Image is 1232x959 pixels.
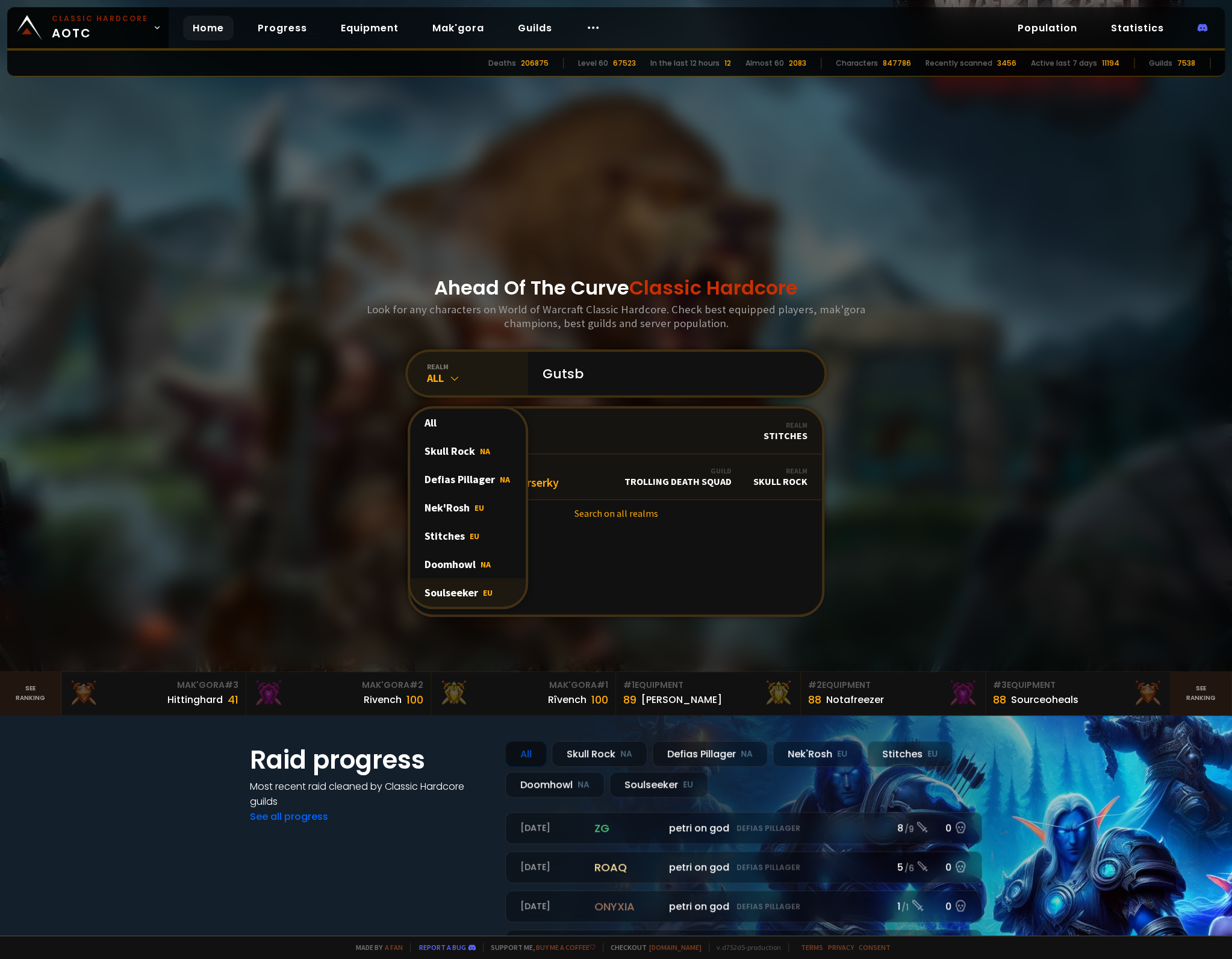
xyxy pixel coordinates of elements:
small: NA [577,779,590,791]
div: 88 [808,692,821,708]
div: Nek'Rosh [773,741,862,767]
div: 12 [724,58,731,69]
div: realm [427,362,528,371]
div: [PERSON_NAME] [641,692,722,707]
a: Report a bug [419,943,466,952]
div: Skull Rock [753,466,807,487]
a: [DATE]onyxiapetri on godDefias Pillager1 /10 [505,890,982,922]
span: # 3 [993,679,1007,691]
div: Rîvench [548,692,586,707]
div: 847786 [883,58,911,69]
span: NA [480,446,490,457]
a: Equipment [331,16,408,40]
a: a fan [385,943,403,952]
div: Doomhowl [505,772,605,798]
div: Equipment [808,679,978,692]
a: Mak'Gora#1Rîvench100 [431,672,616,715]
div: 88 [993,692,1006,708]
a: Home [183,16,234,40]
span: v. d752d5 - production [709,943,781,952]
div: In the last 12 hours [650,58,720,69]
div: Defias Pillager [410,465,526,493]
a: #1Equipment89[PERSON_NAME] [616,672,801,715]
div: Realm [764,420,807,430]
div: Almost 60 [745,58,784,69]
div: 100 [406,692,423,708]
div: Trolling Death Squad [624,466,732,487]
a: Level60GutsbyRealmStitches [410,408,822,454]
div: Stitches [410,522,526,550]
a: Buy me a coffee [536,943,596,952]
div: 100 [591,692,608,708]
div: All [427,371,528,385]
div: Active last 7 days [1031,58,1097,69]
small: NA [741,748,753,760]
span: Made by [349,943,403,952]
div: Stitches [867,741,953,767]
div: Notafreezer [826,692,884,707]
div: Soulseeker [609,772,708,798]
a: Seeranking [1171,672,1232,715]
div: Equipment [623,679,793,692]
div: 206875 [521,58,549,69]
span: Classic Hardcore [629,274,798,301]
h4: Most recent raid cleaned by Classic Hardcore guilds [250,779,491,809]
div: Recently scanned [926,58,992,69]
div: Hittinghard [167,692,223,707]
span: NA [481,559,491,570]
div: 41 [228,692,238,708]
div: Characters [836,58,878,69]
span: AOTC [52,13,148,42]
div: Rivench [364,692,402,707]
div: Sourceoheals [1011,692,1078,707]
div: Skull Rock [552,741,647,767]
span: Checkout [603,943,702,952]
a: See all progress [250,810,328,823]
span: # 1 [597,679,608,691]
div: All [505,741,547,767]
a: Terms [801,943,823,952]
a: #2Equipment88Notafreezer [801,672,986,715]
a: Population [1008,16,1087,40]
div: Soulseeker [410,578,526,607]
span: Support me, [483,943,596,952]
a: [DOMAIN_NAME] [649,943,702,952]
a: Search on all realms [410,500,822,526]
small: EU [927,748,938,760]
div: Level 60 [578,58,608,69]
span: EU [470,531,479,542]
h1: Ahead Of The Curve [434,273,798,302]
a: Level24GutsberserkyGuildTrolling Death SquadRealmSkull Rock [410,454,822,500]
a: Classic HardcoreAOTC [7,7,169,48]
div: 3456 [997,58,1016,69]
div: Guild [624,466,732,475]
div: Guilds [1149,58,1172,69]
div: Nek'Rosh [410,493,526,522]
div: Realm [753,466,807,475]
div: Equipment [993,679,1163,692]
small: NA [620,748,632,760]
div: 11194 [1102,58,1119,69]
span: EU [474,502,484,513]
input: Search a character... [535,352,810,395]
span: # 1 [623,679,635,691]
span: # 2 [808,679,822,691]
div: Stitches [764,420,807,442]
div: Mak'Gora [254,679,423,692]
span: # 2 [409,679,423,691]
span: EU [483,587,493,598]
a: Mak'Gora#3Hittinghard41 [61,672,246,715]
a: #3Equipment88Sourceoheals [986,672,1171,715]
h3: Look for any characters on World of Warcraft Classic Hardcore. Check best equipped players, mak'g... [362,302,870,330]
a: Mak'gora [423,16,494,40]
small: EU [837,748,847,760]
a: Consent [859,943,891,952]
div: Mak'Gora [69,679,238,692]
span: # 3 [225,679,238,691]
a: Progress [248,16,317,40]
div: 7538 [1177,58,1195,69]
div: Defias Pillager [652,741,768,767]
div: Doomhowl [410,550,526,578]
small: EU [683,779,693,791]
a: Guilds [508,16,562,40]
